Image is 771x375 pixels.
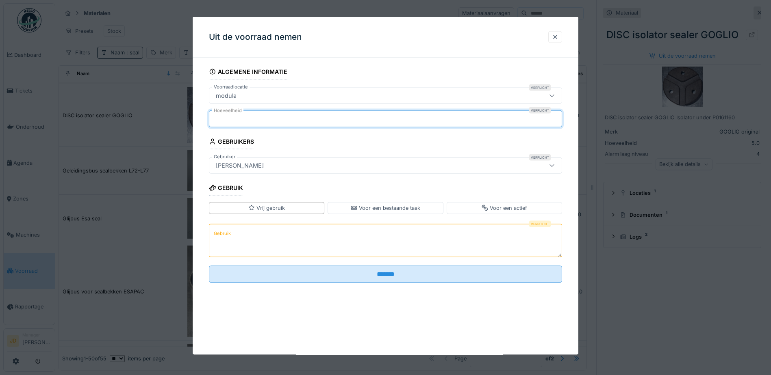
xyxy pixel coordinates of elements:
[529,220,551,227] div: Verplicht
[212,153,237,160] label: Gebruiker
[213,161,267,170] div: [PERSON_NAME]
[529,107,551,114] div: Verplicht
[529,84,551,91] div: Verplicht
[209,136,254,149] div: Gebruikers
[482,204,527,212] div: Voor een actief
[212,107,243,114] label: Hoeveelheid
[212,228,232,238] label: Gebruik
[529,154,551,161] div: Verplicht
[213,91,240,100] div: modula
[351,204,420,212] div: Voor een bestaande taak
[212,84,250,91] label: Voorraadlocatie
[209,66,287,80] div: Algemene informatie
[248,204,285,212] div: Vrij gebruik
[209,182,243,196] div: Gebruik
[209,32,302,42] h3: Uit de voorraad nemen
